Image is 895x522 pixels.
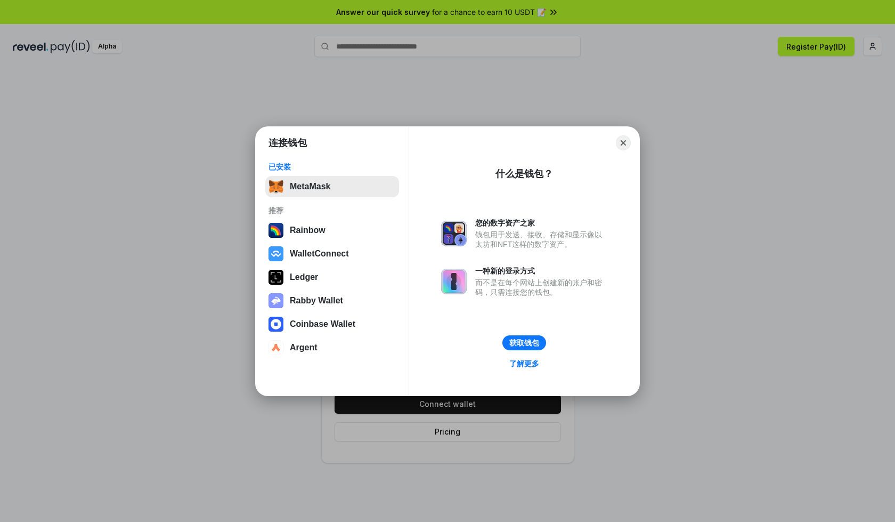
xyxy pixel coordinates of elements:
[290,272,318,282] div: Ledger
[509,359,539,368] div: 了解更多
[265,267,399,288] button: Ledger
[265,337,399,358] button: Argent
[290,296,343,306] div: Rabby Wallet
[509,338,539,348] div: 获取钱包
[268,179,283,194] img: svg+xml,%3Csvg%20fill%3D%22none%22%20height%3D%2233%22%20viewBox%3D%220%200%2035%2033%22%20width%...
[290,343,318,352] div: Argent
[265,290,399,311] button: Rabby Wallet
[268,317,283,332] img: svg+xml,%3Csvg%20width%3D%2228%22%20height%3D%2228%22%20viewBox%3D%220%200%2028%2028%22%20fill%3D...
[268,206,396,215] div: 推荐
[265,243,399,264] button: WalletConnect
[265,314,399,335] button: Coinbase Wallet
[475,230,607,249] div: 钱包用于发送、接收、存储和显示像以太坊和NFT这样的数字资产。
[441,269,467,294] img: svg+xml,%3Csvg%20xmlns%3D%22http%3A%2F%2Fwww.w3.org%2F2000%2Fsvg%22%20fill%3D%22none%22%20viewBox...
[290,226,326,235] div: Rainbow
[475,218,607,228] div: 您的数字资产之家
[268,162,396,172] div: 已安装
[268,293,283,308] img: svg+xml,%3Csvg%20xmlns%3D%22http%3A%2F%2Fwww.w3.org%2F2000%2Fsvg%22%20fill%3D%22none%22%20viewBox...
[290,182,330,191] div: MetaMask
[290,319,355,329] div: Coinbase Wallet
[265,176,399,197] button: MetaMask
[441,221,467,246] img: svg+xml,%3Csvg%20xmlns%3D%22http%3A%2F%2Fwww.w3.org%2F2000%2Fsvg%22%20fill%3D%22none%22%20viewBox...
[268,340,283,355] img: svg+xml,%3Csvg%20width%3D%2228%22%20height%3D%2228%22%20viewBox%3D%220%200%2028%2028%22%20fill%3D...
[475,266,607,276] div: 一种新的登录方式
[268,270,283,285] img: svg+xml,%3Csvg%20xmlns%3D%22http%3A%2F%2Fwww.w3.org%2F2000%2Fsvg%22%20width%3D%2228%22%20height%3...
[290,249,349,259] div: WalletConnect
[503,357,546,371] a: 了解更多
[502,335,546,350] button: 获取钱包
[616,135,631,150] button: Close
[268,136,307,149] h1: 连接钱包
[475,278,607,297] div: 而不是在每个网站上创建新的账户和密码，只需连接您的钱包。
[268,246,283,261] img: svg+xml,%3Csvg%20width%3D%2228%22%20height%3D%2228%22%20viewBox%3D%220%200%2028%2028%22%20fill%3D...
[265,220,399,241] button: Rainbow
[495,167,553,180] div: 什么是钱包？
[268,223,283,238] img: svg+xml,%3Csvg%20width%3D%22120%22%20height%3D%22120%22%20viewBox%3D%220%200%20120%20120%22%20fil...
